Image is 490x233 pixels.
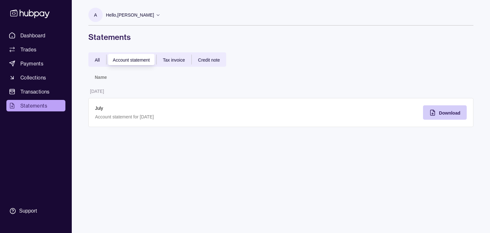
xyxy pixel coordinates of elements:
p: Hello, [PERSON_NAME] [106,11,154,19]
p: [DATE] [90,89,104,94]
span: Credit note [198,57,220,63]
span: Transactions [20,88,50,95]
p: Name [95,75,107,80]
a: Support [6,204,65,218]
a: Transactions [6,86,65,97]
p: July [95,105,275,112]
span: Payments [20,60,43,67]
div: Support [19,207,37,214]
div: documentTypes [88,52,226,67]
span: Download [439,110,460,116]
span: Collections [20,74,46,81]
a: Collections [6,72,65,83]
span: All [95,57,100,63]
p: Account statement for [DATE] [95,113,275,120]
span: Trades [20,46,36,53]
a: Statements [6,100,65,111]
span: Tax invoice [163,57,185,63]
a: Trades [6,44,65,55]
span: Account statement [113,57,150,63]
a: Payments [6,58,65,69]
span: Dashboard [20,32,46,39]
a: Dashboard [6,30,65,41]
span: Statements [20,102,47,109]
button: Download [423,105,467,120]
p: A [94,11,97,19]
h1: Statements [88,32,473,42]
